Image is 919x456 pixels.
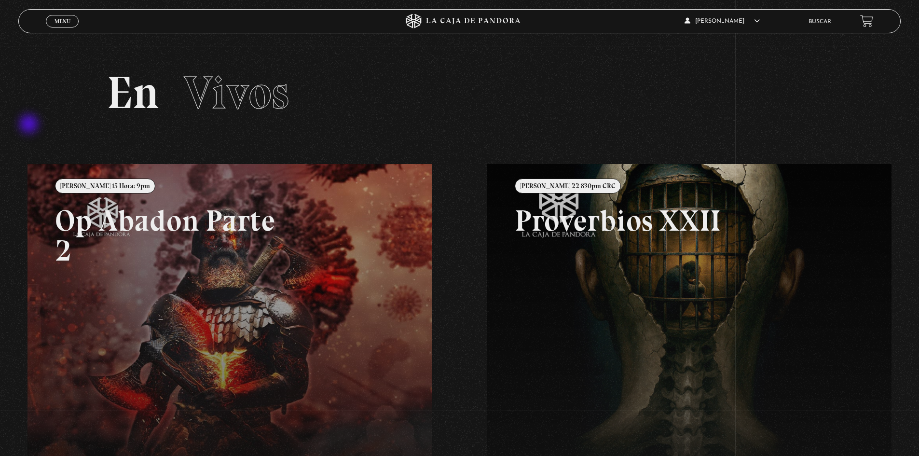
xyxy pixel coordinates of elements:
[55,18,70,24] span: Menu
[809,19,831,25] a: Buscar
[51,27,74,33] span: Cerrar
[685,18,760,24] span: [PERSON_NAME]
[860,14,873,28] a: View your shopping cart
[184,65,289,120] span: Vivos
[107,70,812,116] h2: En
